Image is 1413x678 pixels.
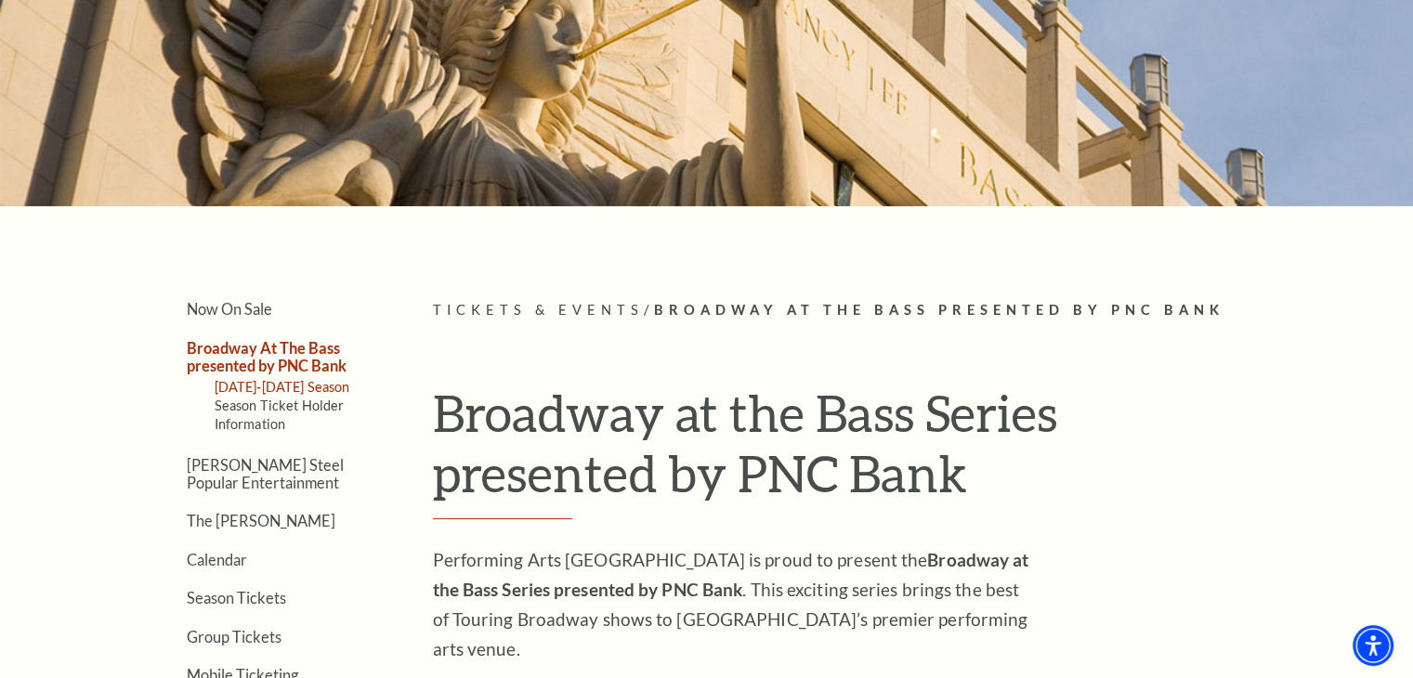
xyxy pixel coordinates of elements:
[433,549,1029,600] strong: Broadway at the Bass Series presented by PNC Bank
[187,551,247,568] a: Calendar
[1353,625,1393,666] div: Accessibility Menu
[433,302,644,318] span: Tickets & Events
[187,300,272,318] a: Now On Sale
[187,628,281,645] a: Group Tickets
[215,398,345,432] a: Season Ticket Holder Information
[653,302,1223,318] span: Broadway At The Bass presented by PNC Bank
[187,456,344,491] a: [PERSON_NAME] Steel Popular Entertainment
[433,299,1283,322] p: /
[215,379,350,395] a: [DATE]-[DATE] Season
[433,545,1037,664] p: Performing Arts [GEOGRAPHIC_DATA] is proud to present the . This exciting series brings the best ...
[187,339,347,374] a: Broadway At The Bass presented by PNC Bank
[187,512,335,529] a: The [PERSON_NAME]
[187,589,286,606] a: Season Tickets
[433,383,1283,519] h1: Broadway at the Bass Series presented by PNC Bank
